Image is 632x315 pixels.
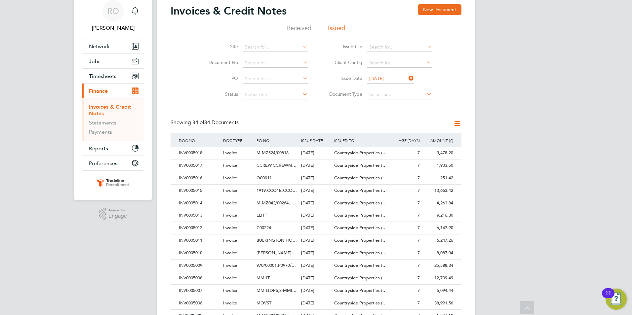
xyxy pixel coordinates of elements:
div: INV0005017 [177,159,221,172]
div: [DATE] [299,159,333,172]
div: 6,094.44 [421,285,455,297]
span: Network [89,43,110,50]
span: Countryside Properties (… [334,300,387,306]
li: Received [287,24,311,36]
span: Countryside Properties (… [334,200,387,206]
span: Countryside Properties (… [334,275,387,281]
div: AMOUNT (£) [421,133,455,148]
div: 1,903.50 [421,159,455,172]
span: Invoice [223,262,237,268]
div: [DATE] [299,209,333,222]
div: 38,991.56 [421,297,455,309]
div: [DATE] [299,147,333,159]
input: Search for... [367,43,432,52]
button: Network [82,39,144,53]
span: C00224 [257,225,271,230]
label: Document Type [324,91,362,97]
span: 1919,CCO1B,CCO… [257,188,297,193]
div: INV0005012 [177,222,221,234]
input: Search for... [243,74,308,84]
span: 7 [417,262,420,268]
span: Countryside Properties (… [334,250,387,256]
div: INV0005011 [177,234,221,247]
div: INV0005008 [177,272,221,284]
div: ISSUE DATE [299,133,333,148]
span: Invoice [223,237,237,243]
span: BULKINGTON HO… [257,237,297,243]
span: Preferences [89,160,117,166]
span: Invoice [223,225,237,230]
div: [DATE] [299,222,333,234]
span: [PERSON_NAME]… [257,250,296,256]
span: 7 [417,188,420,193]
span: M-MZ042/00264,… [257,200,294,206]
a: Invoices & Credit Notes [89,104,131,117]
span: Countryside Properties (… [334,237,387,243]
div: Finance [82,98,144,141]
span: 7 [417,237,420,243]
span: Countryside Properties (… [334,162,387,168]
input: Select one [367,74,414,84]
button: Jobs [82,54,144,68]
label: Issue Date [324,75,362,81]
button: New Document [418,4,461,15]
div: INV0005006 [177,297,221,309]
a: Statements [89,120,116,126]
span: 7 [417,288,420,293]
span: MOVST [257,300,271,306]
span: 7 [417,162,420,168]
div: AGE (DAYS) [388,133,421,148]
span: Countryside Properties (… [334,288,387,293]
div: [DATE] [299,197,333,209]
div: 10,663.42 [421,185,455,197]
span: Invoice [223,275,237,281]
span: 7 [417,175,420,181]
input: Select one [367,90,432,99]
span: Engage [108,213,127,219]
li: Issued [328,24,345,36]
span: Invoice [223,250,237,256]
input: Search for... [367,58,432,68]
div: DOC NO [177,133,221,148]
label: Status [200,91,238,97]
span: 7 [417,150,420,156]
span: Reports [89,145,108,152]
div: 12,709.49 [421,272,455,284]
div: [DATE] [299,234,333,247]
div: 9,216.30 [421,209,455,222]
input: Search for... [243,58,308,68]
img: tradelinerecruitment-logo-retina.png [96,177,130,188]
div: INV0005015 [177,185,221,197]
div: [DATE] [299,185,333,197]
span: 970/00001,P0970/… [257,262,296,268]
span: Rachel Oliver [82,24,144,32]
div: 3,478.20 [421,147,455,159]
div: INV0005009 [177,260,221,272]
span: Countryside Properties (… [334,175,387,181]
span: Countryside Properties (… [334,225,387,230]
label: Document No [200,59,238,65]
span: CCREW,CCREWM… [257,162,296,168]
div: INV0005007 [177,285,221,297]
button: Finance [82,84,144,98]
span: Invoice [223,212,237,218]
a: Payments [89,129,112,135]
span: Countryside Properties (… [334,188,387,193]
span: Invoice [223,200,237,206]
div: INV0005018 [177,147,221,159]
label: PO [200,75,238,81]
button: Timesheets [82,69,144,83]
span: Invoice [223,150,237,156]
span: 7 [417,225,420,230]
h2: Invoices & Credit Notes [171,4,287,17]
span: Invoice [223,300,237,306]
span: Countryside Properties (… [334,262,387,268]
span: MMILTDP6,S-MMI… [257,288,296,293]
span: Q00011 [257,175,272,181]
span: 7 [417,212,420,218]
div: INV0005014 [177,197,221,209]
span: Invoice [223,288,237,293]
div: 4,263.84 [421,197,455,209]
span: Invoice [223,175,237,181]
div: 8,087.04 [421,247,455,259]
